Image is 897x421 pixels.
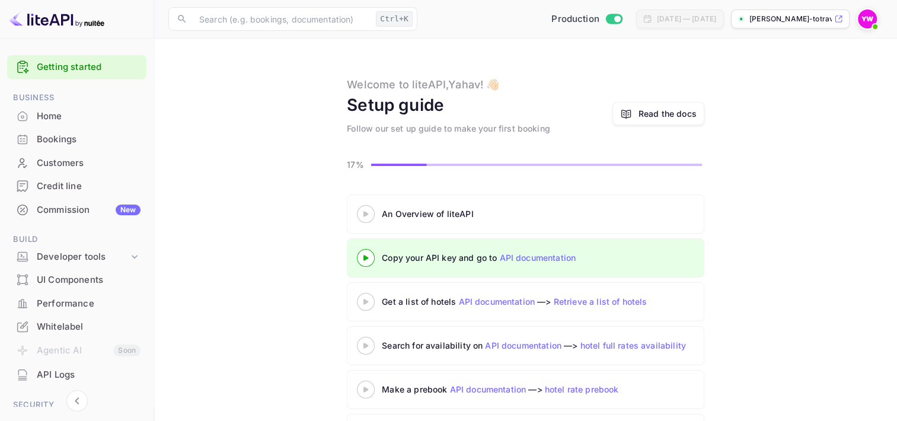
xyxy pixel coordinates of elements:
[551,12,599,26] span: Production
[7,233,146,246] span: Build
[9,9,104,28] img: LiteAPI logo
[547,12,627,26] div: Switch to Sandbox mode
[7,152,146,175] div: Customers
[458,296,535,307] a: API documentation
[37,180,141,193] div: Credit line
[450,384,526,394] a: API documentation
[382,295,678,308] div: Get a list of hotels —>
[749,14,832,24] p: [PERSON_NAME]-totravel...
[37,320,141,334] div: Whitelabel
[37,273,141,287] div: UI Components
[66,390,88,412] button: Collapse navigation
[7,315,146,337] a: Whitelabel
[7,363,146,387] div: API Logs
[37,110,141,123] div: Home
[657,14,716,24] div: [DATE] — [DATE]
[347,158,368,171] p: 17%
[7,269,146,291] a: UI Components
[499,253,576,263] a: API documentation
[545,384,619,394] a: hotel rate prebook
[580,340,686,350] a: hotel full rates availability
[7,152,146,174] a: Customers
[7,55,146,79] div: Getting started
[554,296,647,307] a: Retrieve a list of hotels
[7,315,146,339] div: Whitelabel
[37,297,141,311] div: Performance
[347,76,499,93] div: Welcome to liteAPI, Yahav ! 👋🏻
[347,93,444,117] div: Setup guide
[7,199,146,221] a: CommissionNew
[7,175,146,198] div: Credit line
[7,269,146,292] div: UI Components
[382,383,678,396] div: Make a prebook —>
[7,175,146,197] a: Credit line
[7,91,146,104] span: Business
[382,208,678,220] div: An Overview of liteAPI
[116,205,141,215] div: New
[485,340,561,350] a: API documentation
[7,398,146,412] span: Security
[347,122,550,135] div: Follow our set up guide to make your first booking
[612,102,704,125] a: Read the docs
[7,363,146,385] a: API Logs
[639,107,697,120] a: Read the docs
[382,251,678,264] div: Copy your API key and go to
[7,128,146,151] div: Bookings
[7,292,146,314] a: Performance
[376,11,413,27] div: Ctrl+K
[37,133,141,146] div: Bookings
[37,368,141,382] div: API Logs
[192,7,371,31] input: Search (e.g. bookings, documentation)
[7,128,146,150] a: Bookings
[7,199,146,222] div: CommissionNew
[7,105,146,128] div: Home
[37,157,141,170] div: Customers
[37,60,141,74] a: Getting started
[37,250,129,264] div: Developer tools
[7,247,146,267] div: Developer tools
[37,203,141,217] div: Commission
[7,292,146,315] div: Performance
[7,105,146,127] a: Home
[858,9,877,28] img: Yahav Winkler
[382,339,797,352] div: Search for availability on —>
